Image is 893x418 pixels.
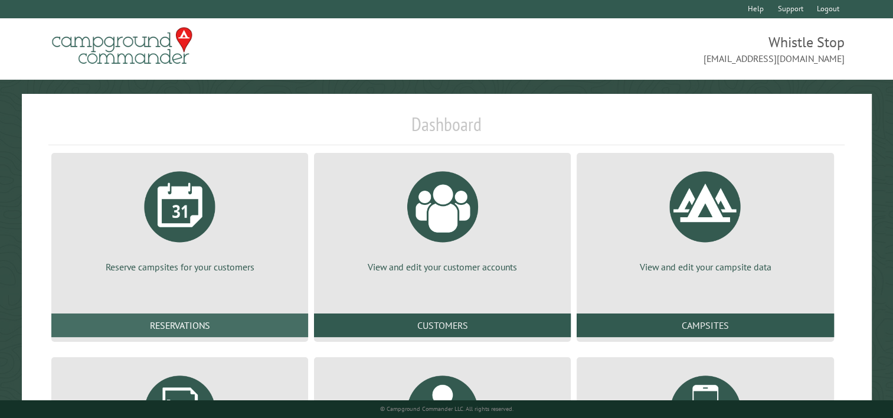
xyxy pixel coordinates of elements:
[577,314,833,337] a: Campsites
[447,32,845,66] span: Whistle Stop [EMAIL_ADDRESS][DOMAIN_NAME]
[591,260,819,273] p: View and edit your campsite data
[48,23,196,69] img: Campground Commander
[66,162,294,273] a: Reserve campsites for your customers
[66,260,294,273] p: Reserve campsites for your customers
[51,314,308,337] a: Reservations
[328,260,557,273] p: View and edit your customer accounts
[48,113,845,145] h1: Dashboard
[314,314,571,337] a: Customers
[591,162,819,273] a: View and edit your campsite data
[328,162,557,273] a: View and edit your customer accounts
[380,405,513,413] small: © Campground Commander LLC. All rights reserved.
